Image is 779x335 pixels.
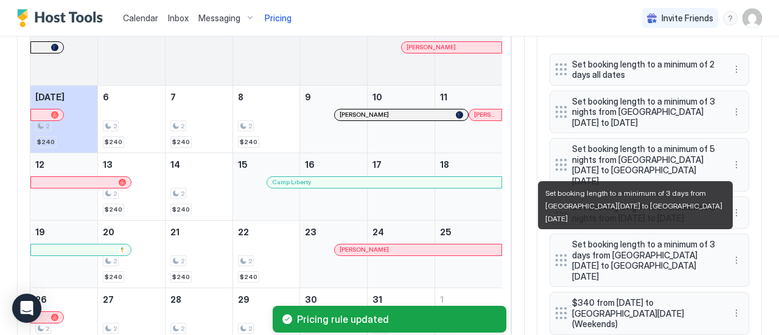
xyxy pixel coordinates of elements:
[30,221,97,243] a: October 19, 2025
[435,220,502,288] td: October 25, 2025
[572,96,717,128] span: Set booking length to a minimum of 3 nights from [GEOGRAPHIC_DATA][DATE] to [DATE]
[729,253,744,268] button: More options
[238,92,243,102] span: 8
[300,288,367,311] a: October 30, 2025
[742,9,762,28] div: User profile
[368,221,435,243] a: October 24, 2025
[105,273,122,281] span: $240
[170,92,176,102] span: 7
[572,143,717,186] span: Set booking length to a minimum of 5 nights from [GEOGRAPHIC_DATA][DATE] to [GEOGRAPHIC_DATA][DATE]
[572,239,717,281] span: Set booking length to a minimum of 3 days from [GEOGRAPHIC_DATA][DATE] to [GEOGRAPHIC_DATA][DATE]
[30,153,98,220] td: October 12, 2025
[729,157,744,172] div: menu
[30,85,98,153] td: October 5, 2025
[372,92,382,102] span: 10
[300,85,368,153] td: October 9, 2025
[368,85,435,153] td: October 10, 2025
[17,9,108,27] a: Host Tools Logo
[103,294,114,305] span: 27
[98,18,166,86] td: September 29, 2025
[340,111,389,119] span: [PERSON_NAME]
[550,138,749,192] div: Set booking length to a minimum of 5 nights from [GEOGRAPHIC_DATA][DATE] to [GEOGRAPHIC_DATA][DAT...
[37,138,55,146] span: $240
[172,205,190,213] span: $240
[729,253,744,268] div: menu
[172,273,190,281] span: $240
[113,122,117,130] span: 2
[166,86,232,108] a: October 7, 2025
[233,221,300,243] a: October 22, 2025
[550,233,749,287] div: Set booking length to a minimum of 3 days from [GEOGRAPHIC_DATA][DATE] to [GEOGRAPHIC_DATA][DATE]...
[300,18,368,86] td: October 2, 2025
[35,159,44,170] span: 12
[232,220,300,288] td: October 22, 2025
[729,205,744,220] button: More options
[238,294,250,305] span: 29
[435,153,502,220] td: October 18, 2025
[372,227,384,237] span: 24
[340,246,497,254] div: [PERSON_NAME]
[240,138,257,146] span: $240
[103,227,114,237] span: 20
[98,221,165,243] a: October 20, 2025
[165,85,232,153] td: October 7, 2025
[272,178,311,186] span: Camp Liberty
[545,188,722,223] span: Set booking length to a minimum of 3 days from [GEOGRAPHIC_DATA][DATE] to [GEOGRAPHIC_DATA][DATE]
[98,153,166,220] td: October 13, 2025
[240,273,257,281] span: $240
[30,220,98,288] td: October 19, 2025
[729,62,744,77] button: More options
[407,43,497,51] div: [PERSON_NAME]
[105,205,122,213] span: $240
[300,220,368,288] td: October 23, 2025
[340,111,463,119] div: [PERSON_NAME]
[305,159,315,170] span: 16
[232,85,300,153] td: October 8, 2025
[435,85,502,153] td: October 11, 2025
[300,153,368,220] td: October 16, 2025
[98,85,166,153] td: October 6, 2025
[30,18,98,86] td: September 28, 2025
[233,153,300,176] a: October 15, 2025
[232,18,300,86] td: October 1, 2025
[123,12,158,24] a: Calendar
[368,153,435,176] a: October 17, 2025
[181,257,184,265] span: 2
[372,294,382,305] span: 31
[729,205,744,220] div: menu
[474,111,497,119] span: [PERSON_NAME]
[172,138,190,146] span: $240
[238,159,248,170] span: 15
[729,105,744,119] button: More options
[35,227,45,237] span: 19
[368,220,435,288] td: October 24, 2025
[233,86,300,108] a: October 8, 2025
[572,59,717,80] span: Set booking length to a minimum of 2 days all dates
[232,153,300,220] td: October 15, 2025
[550,91,749,134] div: Set booking length to a minimum of 3 nights from [GEOGRAPHIC_DATA][DATE] to [DATE] menu
[435,86,502,108] a: October 11, 2025
[170,294,181,305] span: 28
[98,220,166,288] td: October 20, 2025
[550,292,749,335] div: $340 from [DATE] to [GEOGRAPHIC_DATA][DATE] (Weekends) menu
[729,62,744,77] div: menu
[723,11,738,26] div: menu
[440,294,444,305] span: 1
[198,13,240,24] span: Messaging
[46,122,49,130] span: 2
[368,288,435,311] a: October 31, 2025
[372,159,382,170] span: 17
[103,159,113,170] span: 13
[98,288,165,311] a: October 27, 2025
[181,190,184,198] span: 2
[35,92,65,102] span: [DATE]
[165,153,232,220] td: October 14, 2025
[166,221,232,243] a: October 21, 2025
[435,288,502,311] a: November 1, 2025
[368,86,435,108] a: October 10, 2025
[30,288,97,311] a: October 26, 2025
[662,13,713,24] span: Invite Friends
[105,138,122,146] span: $240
